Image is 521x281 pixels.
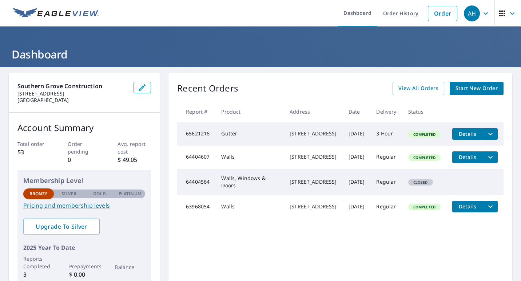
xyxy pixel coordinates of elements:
[343,195,371,218] td: [DATE]
[370,195,402,218] td: Regular
[393,82,444,95] a: View All Orders
[464,5,480,21] div: AH
[23,201,145,210] a: Pricing and membership levels
[177,122,215,146] td: 65621216
[370,169,402,195] td: Regular
[343,146,371,169] td: [DATE]
[409,204,440,209] span: Completed
[9,47,512,62] h1: Dashboard
[118,155,151,164] p: $ 49.05
[398,84,438,93] span: View All Orders
[343,101,371,122] th: Date
[177,82,238,95] p: Recent Orders
[428,6,457,21] a: Order
[290,153,337,160] div: [STREET_ADDRESS]
[17,148,51,156] p: 53
[457,154,478,160] span: Details
[409,180,432,185] span: Closed
[23,176,145,186] p: Membership Level
[370,122,402,146] td: 3 Hour
[452,128,483,140] button: detailsBtn-65621216
[452,151,483,163] button: detailsBtn-64404607
[343,169,371,195] td: [DATE]
[483,151,498,163] button: filesDropdownBtn-64404607
[290,203,337,210] div: [STREET_ADDRESS]
[115,263,145,271] p: Balance
[370,146,402,169] td: Regular
[409,132,440,137] span: Completed
[177,101,215,122] th: Report #
[93,191,106,197] p: Gold
[23,270,54,279] p: 3
[13,8,99,19] img: EV Logo
[69,270,100,279] p: $ 0.00
[215,101,284,122] th: Product
[452,201,483,212] button: detailsBtn-63968054
[17,97,128,103] p: [GEOGRAPHIC_DATA]
[409,155,440,160] span: Completed
[450,82,504,95] a: Start New Order
[29,191,48,197] p: Bronze
[290,130,337,137] div: [STREET_ADDRESS]
[118,140,151,155] p: Avg. report cost
[215,122,284,146] td: Gutter
[17,140,51,148] p: Total order
[457,130,478,137] span: Details
[68,155,101,164] p: 0
[61,191,77,197] p: Silver
[483,128,498,140] button: filesDropdownBtn-65621216
[177,195,215,218] td: 63968054
[23,219,100,235] a: Upgrade To Silver
[284,101,342,122] th: Address
[215,169,284,195] td: Walls, Windows & Doors
[402,101,446,122] th: Status
[23,255,54,270] p: Reports Completed
[343,122,371,146] td: [DATE]
[69,262,100,270] p: Prepayments
[215,195,284,218] td: Walls
[119,191,142,197] p: Platinum
[29,223,94,231] span: Upgrade To Silver
[177,146,215,169] td: 64404607
[17,82,128,90] p: Southern Grove Construction
[483,201,498,212] button: filesDropdownBtn-63968054
[457,203,478,210] span: Details
[177,169,215,195] td: 64404564
[17,121,151,134] p: Account Summary
[456,84,498,93] span: Start New Order
[370,101,402,122] th: Delivery
[68,140,101,155] p: Order pending
[17,90,128,97] p: [STREET_ADDRESS]
[23,243,145,252] p: 2025 Year To Date
[215,146,284,169] td: Walls
[290,178,337,186] div: [STREET_ADDRESS]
